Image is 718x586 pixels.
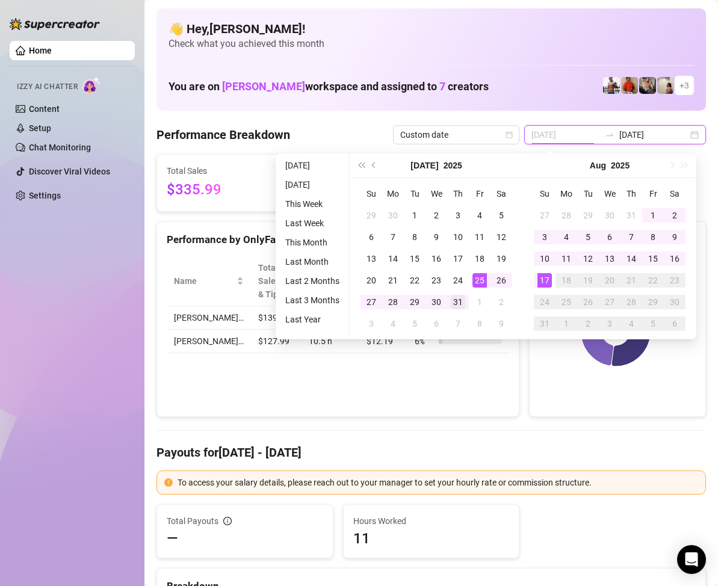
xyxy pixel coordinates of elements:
[624,316,639,331] div: 4
[534,291,556,313] td: 2025-08-24
[364,295,379,309] div: 27
[10,18,100,30] img: logo-BBDzfeDw.svg
[664,270,686,291] td: 2025-08-23
[415,335,434,348] span: 6 %
[642,248,664,270] td: 2025-08-15
[534,183,556,205] th: Su
[404,291,426,313] td: 2025-07-29
[577,226,599,248] td: 2025-08-05
[447,248,469,270] td: 2025-07-17
[621,291,642,313] td: 2025-08-28
[386,208,400,223] div: 30
[581,273,595,288] div: 19
[494,230,509,244] div: 12
[29,191,61,200] a: Settings
[386,230,400,244] div: 7
[491,205,512,226] td: 2025-07-05
[354,153,368,177] button: Last year (Control + left)
[382,183,404,205] th: Mo
[361,226,382,248] td: 2025-07-06
[559,251,574,266] div: 11
[581,230,595,244] div: 5
[382,248,404,270] td: 2025-07-14
[451,295,465,309] div: 31
[469,183,491,205] th: Fr
[407,230,422,244] div: 8
[667,295,682,309] div: 30
[429,295,444,309] div: 30
[491,291,512,313] td: 2025-08-02
[364,273,379,288] div: 20
[534,226,556,248] td: 2025-08-03
[251,306,302,330] td: $139
[472,273,487,288] div: 25
[447,270,469,291] td: 2025-07-24
[534,205,556,226] td: 2025-07-27
[280,254,344,269] li: Last Month
[451,230,465,244] div: 10
[491,183,512,205] th: Sa
[599,291,621,313] td: 2025-08-27
[667,273,682,288] div: 23
[577,270,599,291] td: 2025-08-19
[451,273,465,288] div: 24
[642,183,664,205] th: Fr
[382,313,404,335] td: 2025-08-04
[167,330,251,353] td: [PERSON_NAME]…
[611,153,630,177] button: Choose a year
[407,273,422,288] div: 22
[444,153,462,177] button: Choose a year
[494,316,509,331] div: 9
[156,444,706,461] h4: Payouts for [DATE] - [DATE]
[400,126,512,144] span: Custom date
[382,205,404,226] td: 2025-06-30
[167,179,276,202] span: $335.99
[621,183,642,205] th: Th
[599,226,621,248] td: 2025-08-06
[429,251,444,266] div: 16
[621,226,642,248] td: 2025-08-07
[447,205,469,226] td: 2025-07-03
[646,316,660,331] div: 5
[679,79,689,92] span: + 3
[359,330,408,353] td: $12.19
[642,270,664,291] td: 2025-08-22
[639,77,656,94] img: George
[556,270,577,291] td: 2025-08-18
[491,226,512,248] td: 2025-07-12
[667,251,682,266] div: 16
[599,248,621,270] td: 2025-08-13
[667,208,682,223] div: 2
[494,251,509,266] div: 19
[491,313,512,335] td: 2025-08-09
[386,273,400,288] div: 21
[386,251,400,266] div: 14
[664,226,686,248] td: 2025-08-09
[169,37,694,51] span: Check what you achieved this month
[605,130,614,140] span: to
[581,251,595,266] div: 12
[664,205,686,226] td: 2025-08-02
[559,316,574,331] div: 1
[559,208,574,223] div: 28
[534,313,556,335] td: 2025-08-31
[602,316,617,331] div: 3
[368,153,381,177] button: Previous month (PageUp)
[624,273,639,288] div: 21
[469,248,491,270] td: 2025-07-18
[407,251,422,266] div: 15
[472,230,487,244] div: 11
[258,261,285,301] span: Total Sales & Tips
[599,270,621,291] td: 2025-08-20
[534,270,556,291] td: 2025-08-17
[17,81,78,93] span: Izzy AI Chatter
[174,274,234,288] span: Name
[621,313,642,335] td: 2025-09-04
[602,295,617,309] div: 27
[280,235,344,250] li: This Month
[361,248,382,270] td: 2025-07-13
[280,177,344,192] li: [DATE]
[590,153,606,177] button: Choose a month
[410,153,438,177] button: Choose a month
[559,295,574,309] div: 25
